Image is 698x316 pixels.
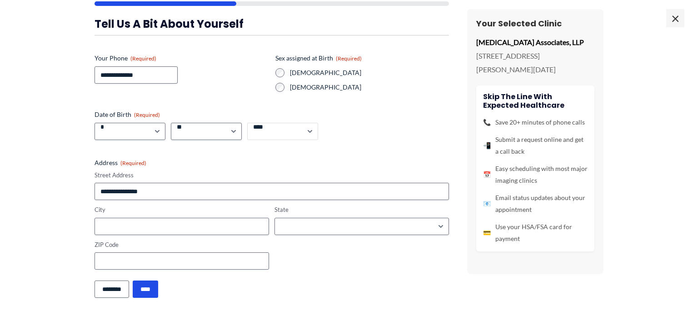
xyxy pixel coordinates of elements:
[275,54,362,63] legend: Sex assigned at Birth
[95,110,160,119] legend: Date of Birth
[483,116,588,128] li: Save 20+ minutes of phone calls
[95,241,269,249] label: ZIP Code
[274,206,449,214] label: State
[120,160,146,166] span: (Required)
[95,171,449,180] label: Street Address
[483,198,491,210] span: 📧
[95,158,146,167] legend: Address
[483,92,588,110] h4: Skip the line with Expected Healthcare
[483,116,491,128] span: 📞
[95,54,268,63] label: Your Phone
[483,192,588,216] li: Email status updates about your appointment
[290,68,449,77] label: [DEMOGRAPHIC_DATA]
[476,18,594,29] h3: Your Selected Clinic
[95,206,269,214] label: City
[483,163,588,186] li: Easy scheduling with most major imaging clinics
[483,134,588,157] li: Submit a request online and get a call back
[483,140,491,151] span: 📲
[476,35,594,49] p: [MEDICAL_DATA] Associates, LLP
[483,227,491,239] span: 💳
[290,83,449,92] label: [DEMOGRAPHIC_DATA]
[130,55,156,62] span: (Required)
[483,221,588,245] li: Use your HSA/FSA card for payment
[336,55,362,62] span: (Required)
[476,49,594,76] p: [STREET_ADDRESS][PERSON_NAME][DATE]
[483,169,491,181] span: 📅
[134,111,160,118] span: (Required)
[666,9,684,27] span: ×
[95,17,449,31] h3: Tell us a bit about yourself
